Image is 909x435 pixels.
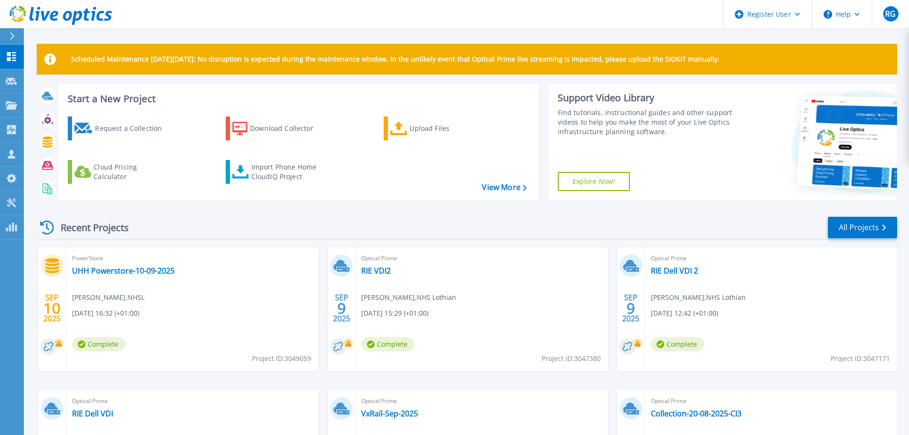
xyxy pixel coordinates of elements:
span: 9 [627,304,635,312]
a: RIE VDI2 [361,266,391,276]
span: Optical Prime [651,396,891,406]
span: [PERSON_NAME] , NHS Lothian [651,292,746,303]
a: UHH Powerstore-10-09-2025 [72,266,175,276]
div: Cloud Pricing Calculator [94,162,170,181]
span: 10 [43,304,61,312]
div: Request a Collection [95,119,171,138]
a: Request a Collection [68,117,174,140]
span: Project ID: 3047380 [542,353,601,364]
span: 9 [337,304,346,312]
span: [DATE] 12:42 (+01:00) [651,308,718,318]
span: Project ID: 3049059 [252,353,311,364]
a: Explore Now! [558,172,630,191]
a: Download Collector [226,117,332,140]
div: Upload Files [409,119,486,138]
a: View More [482,183,526,192]
a: VxRail-Sep-2025 [361,409,418,418]
div: Download Collector [250,119,326,138]
a: RIE Dell VDI [72,409,113,418]
div: SEP 2025 [43,291,61,326]
span: PowerStore [72,253,313,264]
a: Cloud Pricing Calculator [68,160,174,184]
span: Optical Prime [651,253,891,264]
span: Optical Prime [361,253,602,264]
a: Collection-20-08-2025-CI3 [651,409,742,418]
div: SEP 2025 [333,291,351,326]
span: Optical Prime [361,396,602,406]
span: [PERSON_NAME] , NHS Lothian [361,292,456,303]
p: Scheduled Maintenance [DATE][DATE]: No disruption is expected during the maintenance window. In t... [71,55,720,63]
span: Complete [361,337,415,351]
span: [DATE] 15:29 (+01:00) [361,308,428,318]
a: Upload Files [384,117,490,140]
div: Recent Projects [37,216,142,239]
a: RIE Dell VDI 2 [651,266,698,276]
span: RG [885,10,896,18]
div: Support Video Library [558,92,736,104]
span: Complete [72,337,125,351]
span: Project ID: 3047171 [831,353,890,364]
span: [PERSON_NAME] , NHSL [72,292,145,303]
span: [DATE] 16:32 (+01:00) [72,308,139,318]
span: Optical Prime [72,396,313,406]
h3: Start a New Project [68,94,526,104]
a: All Projects [828,217,897,238]
div: Find tutorials, instructional guides and other support videos to help you make the most of your L... [558,108,736,137]
div: SEP 2025 [622,291,640,326]
div: Import Phone Home CloudIQ Project [251,162,326,181]
span: Complete [651,337,704,351]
